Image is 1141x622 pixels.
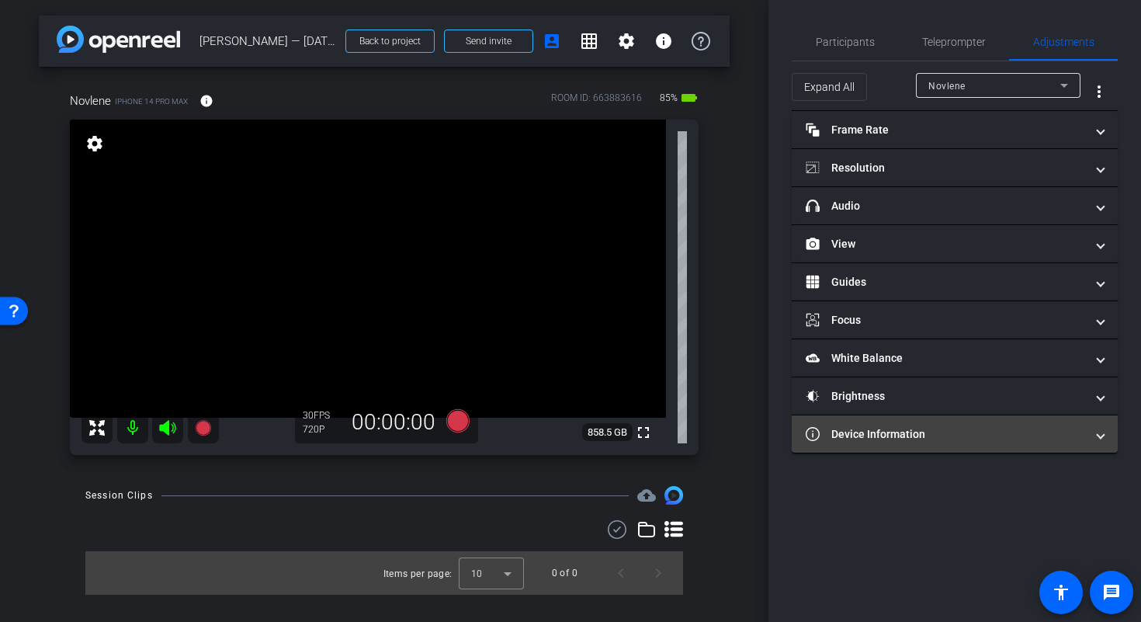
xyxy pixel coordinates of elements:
[383,566,453,582] div: Items per page:
[1080,73,1118,110] button: More Options for Adjustments Panel
[806,122,1085,138] mat-panel-title: Frame Rate
[792,339,1118,377] mat-expansion-panel-header: White Balance
[806,312,1085,328] mat-panel-title: Focus
[806,274,1085,290] mat-panel-title: Guides
[806,160,1085,176] mat-panel-title: Resolution
[1052,583,1070,602] mat-icon: accessibility
[637,486,656,505] mat-icon: cloud_upload
[70,92,111,109] span: Novlene
[303,423,342,436] div: 720P
[664,486,683,505] img: Session clips
[84,134,106,153] mat-icon: settings
[617,32,636,50] mat-icon: settings
[552,565,577,581] div: 0 of 0
[1102,583,1121,602] mat-icon: message
[792,149,1118,186] mat-expansion-panel-header: Resolution
[792,377,1118,415] mat-expansion-panel-header: Brightness
[466,35,512,47] span: Send invite
[115,96,188,107] span: iPhone 14 Pro Max
[792,73,867,101] button: Expand All
[1090,82,1108,101] mat-icon: more_vert
[342,409,446,436] div: 00:00:00
[85,488,153,503] div: Session Clips
[792,301,1118,339] mat-expansion-panel-header: Focus
[792,415,1118,453] mat-expansion-panel-header: Device Information
[303,409,342,422] div: 30
[359,36,421,47] span: Back to project
[582,423,633,442] span: 858.5 GB
[580,32,598,50] mat-icon: grid_on
[922,36,986,47] span: Teleprompter
[806,198,1085,214] mat-panel-title: Audio
[680,89,699,107] mat-icon: battery_std
[602,554,640,592] button: Previous page
[657,85,680,110] span: 85%
[543,32,561,50] mat-icon: account_box
[634,423,653,442] mat-icon: fullscreen
[792,187,1118,224] mat-expansion-panel-header: Audio
[792,225,1118,262] mat-expansion-panel-header: View
[637,486,656,505] span: Destinations for your clips
[806,350,1085,367] mat-panel-title: White Balance
[792,263,1118,301] mat-expansion-panel-header: Guides
[806,426,1085,443] mat-panel-title: Device Information
[804,72,855,102] span: Expand All
[640,554,677,592] button: Next page
[314,410,330,421] span: FPS
[816,36,875,47] span: Participants
[199,94,213,108] mat-icon: info
[1033,36,1094,47] span: Adjustments
[792,111,1118,148] mat-expansion-panel-header: Frame Rate
[806,388,1085,405] mat-panel-title: Brightness
[444,30,533,53] button: Send invite
[551,91,642,113] div: ROOM ID: 663883616
[199,26,336,57] span: [PERSON_NAME] — [DATE]
[806,236,1085,252] mat-panel-title: View
[345,30,435,53] button: Back to project
[654,32,673,50] mat-icon: info
[928,81,966,92] span: Novlene
[57,26,180,53] img: app-logo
